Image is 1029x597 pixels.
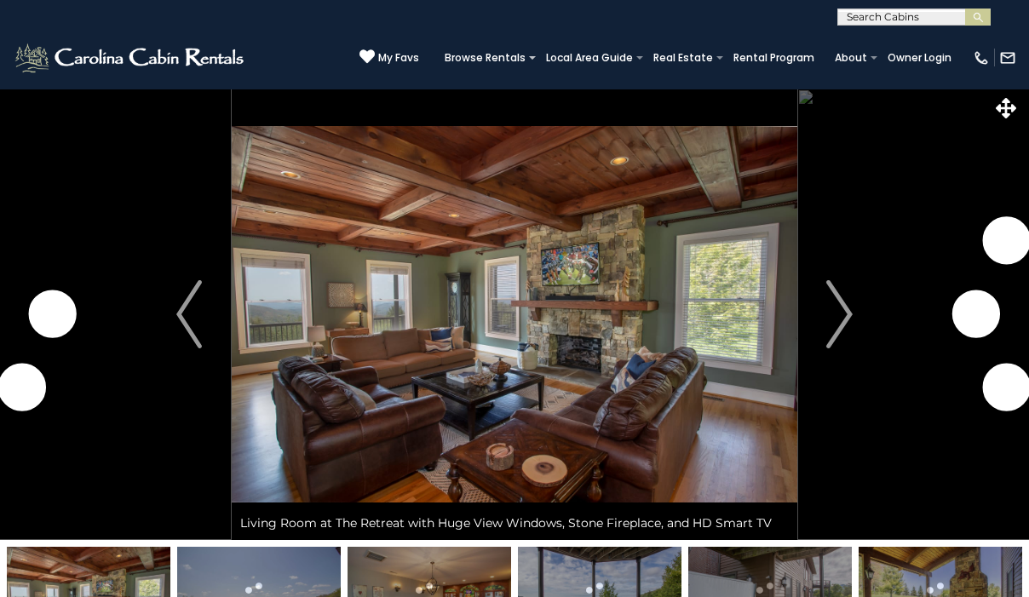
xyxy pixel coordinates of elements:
[13,41,249,75] img: White-1-2.png
[232,506,797,540] div: Living Room at The Retreat with Huge View Windows, Stone Fireplace, and HD Smart TV
[973,49,990,66] img: phone-regular-white.png
[176,280,202,348] img: arrow
[359,49,419,66] a: My Favs
[725,46,823,70] a: Rental Program
[378,50,419,66] span: My Favs
[827,280,853,348] img: arrow
[797,89,882,540] button: Next
[879,46,960,70] a: Owner Login
[147,89,232,540] button: Previous
[645,46,721,70] a: Real Estate
[999,49,1016,66] img: mail-regular-white.png
[537,46,641,70] a: Local Area Guide
[826,46,876,70] a: About
[436,46,534,70] a: Browse Rentals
